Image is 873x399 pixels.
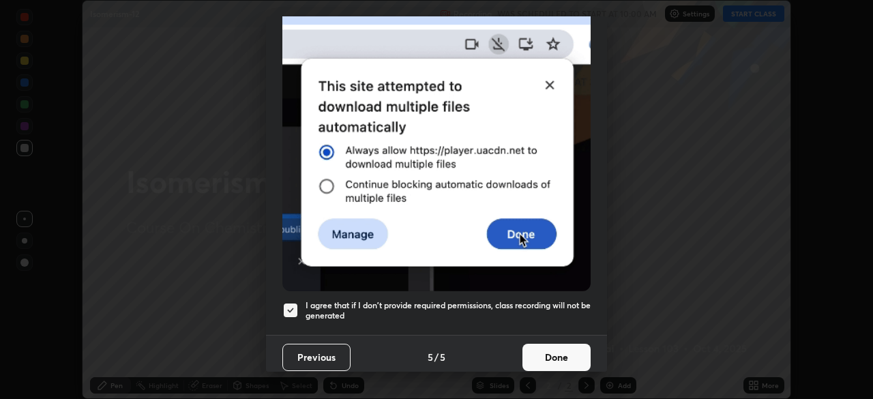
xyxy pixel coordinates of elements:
[522,344,591,371] button: Done
[282,344,351,371] button: Previous
[428,350,433,364] h4: 5
[434,350,439,364] h4: /
[440,350,445,364] h4: 5
[306,300,591,321] h5: I agree that if I don't provide required permissions, class recording will not be generated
